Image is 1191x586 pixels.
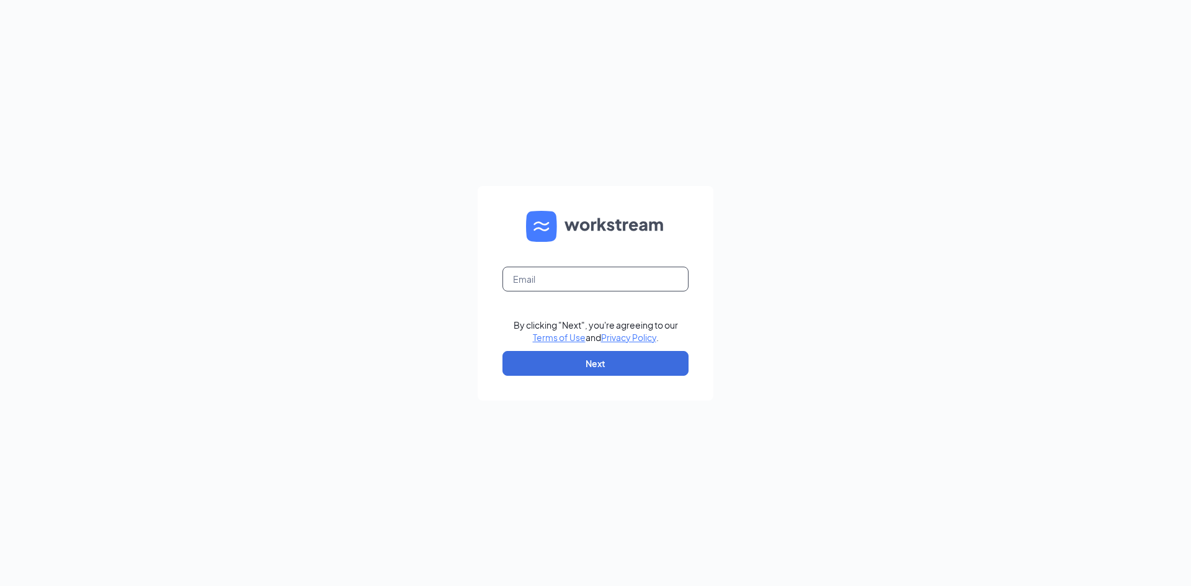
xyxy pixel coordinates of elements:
[514,319,678,344] div: By clicking "Next", you're agreeing to our and .
[502,351,689,376] button: Next
[533,332,586,343] a: Terms of Use
[601,332,656,343] a: Privacy Policy
[502,267,689,291] input: Email
[526,211,665,242] img: WS logo and Workstream text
